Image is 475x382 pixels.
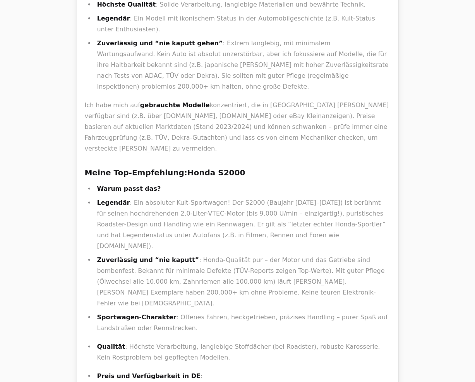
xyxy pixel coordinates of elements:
[97,343,125,350] strong: Qualität
[187,168,245,177] strong: Honda S2000
[95,13,391,35] li: : Ein Modell mit ikonischem Status in der Automobilgeschichte (z.B. Kult-Status unter Enthusiasten).
[97,372,201,380] strong: Preis und Verfügbarkeit in DE
[95,255,391,309] li: : Honda-Qualität pur – der Motor und das Getriebe sind bombenfest. Bekannt für minimale Defekte (...
[85,100,391,154] p: Ich habe mich auf konzentriert, die in [GEOGRAPHIC_DATA] [PERSON_NAME] verfügbar sind (z.B. über ...
[95,38,391,92] li: : Extrem langlebig, mit minimalem Wartungsaufwand. Kein Auto ist absolut unzerstörbar, aber ich f...
[97,313,177,321] strong: Sportwagen-Charakter
[85,166,391,179] h3: Meine Top-Empfehlung:
[97,371,391,382] p: :
[97,199,130,206] strong: Legendär
[97,185,161,192] strong: Warum passt das?
[95,197,391,252] li: : Ein absoluter Kult-Sportwagen! Der S2000 (Baujahr [DATE]–[DATE]) ist berühmt für seinen hochdre...
[97,341,391,363] p: : Höchste Verarbeitung, langlebige Stoffdächer (bei Roadster), robuste Karosserie. Kein Rostprobl...
[95,312,391,334] li: : Offenes Fahren, heckgetrieben, präzises Handling – purer Spaß auf Landstraßen oder Rennstrecken.
[97,256,199,264] strong: Zuverlässig und “nie kaputt”
[140,101,210,109] strong: gebrauchte Modelle
[97,39,223,47] strong: Zuverlässig und “nie kaputt gehen”
[97,1,156,8] strong: Höchste Qualität
[97,15,130,22] strong: Legendär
